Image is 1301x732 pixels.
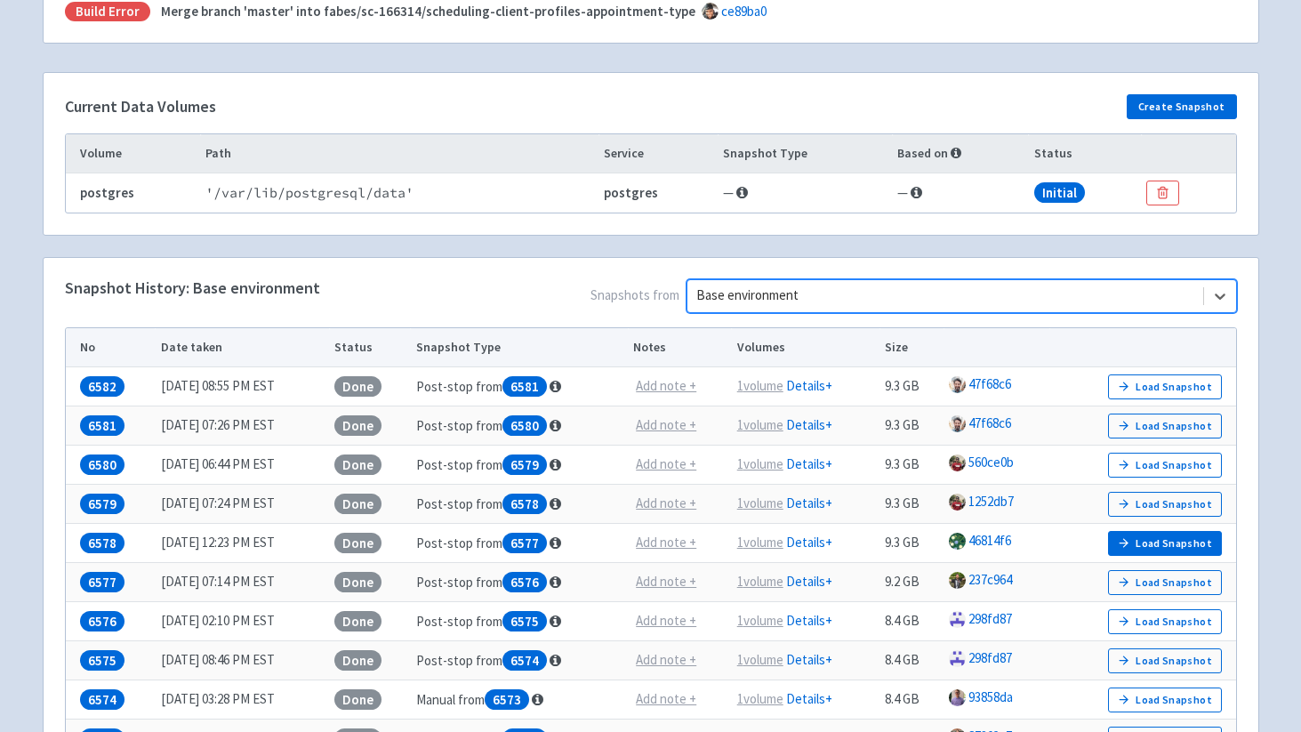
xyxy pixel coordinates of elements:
span: 6579 [502,454,547,475]
th: Status [329,328,410,367]
div: Build Error [65,2,150,22]
span: 6581 [80,415,124,436]
a: 237c964 [968,571,1012,588]
span: 6578 [80,533,124,553]
td: 9.3 GB [879,524,944,563]
span: Done [334,689,381,710]
span: 6576 [80,611,124,631]
a: 298fd87 [968,610,1012,627]
th: Status [1028,134,1141,173]
th: Volume [66,134,200,173]
u: Add note + [636,573,696,590]
a: Details+ [786,495,832,511]
a: 46814f6 [968,532,1011,549]
span: 6576 [502,572,547,592]
button: Create Snapshot [1127,94,1236,119]
td: [DATE] 08:46 PM EST [155,641,329,680]
button: Load Snapshot [1108,570,1222,595]
th: Snapshot Type [718,134,892,173]
td: 9.2 GB [879,563,944,602]
u: 1 volume [737,573,783,590]
td: Post-stop from [410,602,627,641]
a: Details+ [786,534,832,551]
td: — [718,173,892,213]
span: Done [334,494,381,514]
a: 47f68c6 [968,414,1011,431]
td: [DATE] 12:23 PM EST [155,524,329,563]
span: Done [334,611,381,631]
td: Post-stop from [410,641,627,680]
th: Date taken [155,328,329,367]
td: 8.4 GB [879,602,944,641]
a: Details+ [786,651,832,668]
td: Post-stop from [410,406,627,446]
h4: Current Data Volumes [65,98,216,116]
td: 9.3 GB [879,406,944,446]
u: Add note + [636,377,696,394]
td: [DATE] 06:44 PM EST [155,446,329,485]
button: Load Snapshot [1108,453,1222,478]
a: Details+ [786,455,832,472]
a: Details+ [786,416,832,433]
b: postgres [80,184,134,201]
button: Load Snapshot [1108,609,1222,634]
span: 6579 [80,494,124,514]
td: [DATE] 03:28 PM EST [155,680,329,720]
a: 93858da [968,688,1013,705]
td: Post-stop from [410,524,627,563]
u: Add note + [636,416,696,433]
u: 1 volume [737,612,783,629]
td: Post-stop from [410,367,627,406]
span: 6577 [502,533,547,553]
u: 1 volume [737,455,783,472]
span: 6581 [502,376,547,397]
button: Load Snapshot [1108,531,1222,556]
td: Post-stop from [410,485,627,524]
span: Done [334,572,381,592]
th: Path [200,134,598,173]
th: Based on [892,134,1029,173]
th: Size [879,328,944,367]
strong: Merge branch 'master' into fabes/sc-166314/scheduling-client-profiles-appointment-type [161,3,695,20]
u: 1 volume [737,651,783,668]
td: [DATE] 07:26 PM EST [155,406,329,446]
h4: Snapshot History: Base environment [65,279,320,297]
span: Done [334,533,381,553]
span: Initial [1034,182,1085,203]
u: Add note + [636,651,696,668]
span: Done [334,376,381,397]
a: Details+ [786,612,832,629]
span: Done [334,415,381,436]
span: 6574 [502,650,547,671]
td: 9.3 GB [879,446,944,485]
td: 8.4 GB [879,680,944,720]
span: 6573 [485,689,529,710]
td: 9.3 GB [879,485,944,524]
td: 8.4 GB [879,641,944,680]
a: Details+ [786,690,832,707]
span: Snapshots from [320,279,1237,320]
td: — [892,173,1029,213]
span: 6577 [80,572,124,592]
u: 1 volume [737,416,783,433]
td: Manual from [410,680,627,720]
b: postgres [604,184,658,201]
span: 6580 [80,454,124,475]
span: Done [334,650,381,671]
span: 6575 [80,650,124,671]
a: Details+ [786,573,832,590]
th: Service [598,134,718,173]
td: Post-stop from [410,563,627,602]
td: [DATE] 02:10 PM EST [155,602,329,641]
button: Load Snapshot [1108,414,1222,438]
td: [DATE] 07:24 PM EST [155,485,329,524]
button: Load Snapshot [1108,648,1222,673]
button: Load Snapshot [1108,492,1222,517]
a: 298fd87 [968,649,1012,666]
span: 6575 [502,611,547,631]
td: Post-stop from [410,446,627,485]
u: 1 volume [737,377,783,394]
u: Add note + [636,690,696,707]
td: ' /var/lib/postgresql/data ' [200,173,598,213]
a: ce89ba0 [721,3,767,20]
